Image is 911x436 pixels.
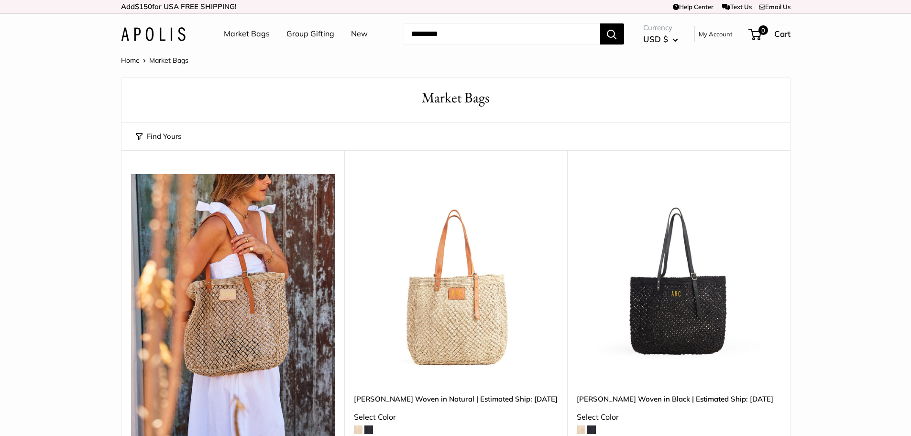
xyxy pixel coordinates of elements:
a: 0 Cart [749,26,790,42]
img: Apolis [121,27,186,41]
button: USD $ [643,32,678,47]
a: Home [121,56,140,65]
button: Search [600,23,624,45]
a: My Account [699,28,733,40]
span: Cart [774,29,790,39]
a: Group Gifting [286,27,334,41]
a: Text Us [722,3,751,11]
a: [PERSON_NAME] Woven in Black | Estimated Ship: [DATE] [577,393,780,404]
span: $150 [135,2,152,11]
a: Mercado Woven in Natural | Estimated Ship: Oct. 19thMercado Woven in Natural | Estimated Ship: Oc... [354,174,558,378]
div: Select Color [354,410,558,425]
h1: Market Bags [136,88,776,108]
input: Search... [404,23,600,45]
a: New [351,27,368,41]
button: Find Yours [136,130,181,143]
img: Mercado Woven in Natural | Estimated Ship: Oct. 19th [354,174,558,378]
span: 0 [758,25,768,35]
span: Market Bags [149,56,188,65]
a: Mercado Woven in Black | Estimated Ship: Oct. 19thMercado Woven in Black | Estimated Ship: Oct. 19th [577,174,780,378]
a: Email Us [759,3,790,11]
img: Mercado Woven in Black | Estimated Ship: Oct. 19th [577,174,780,378]
nav: Breadcrumb [121,54,188,67]
span: Currency [643,21,678,34]
a: Market Bags [224,27,270,41]
div: Select Color [577,410,780,425]
a: [PERSON_NAME] Woven in Natural | Estimated Ship: [DATE] [354,393,558,404]
a: Help Center [673,3,713,11]
span: USD $ [643,34,668,44]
